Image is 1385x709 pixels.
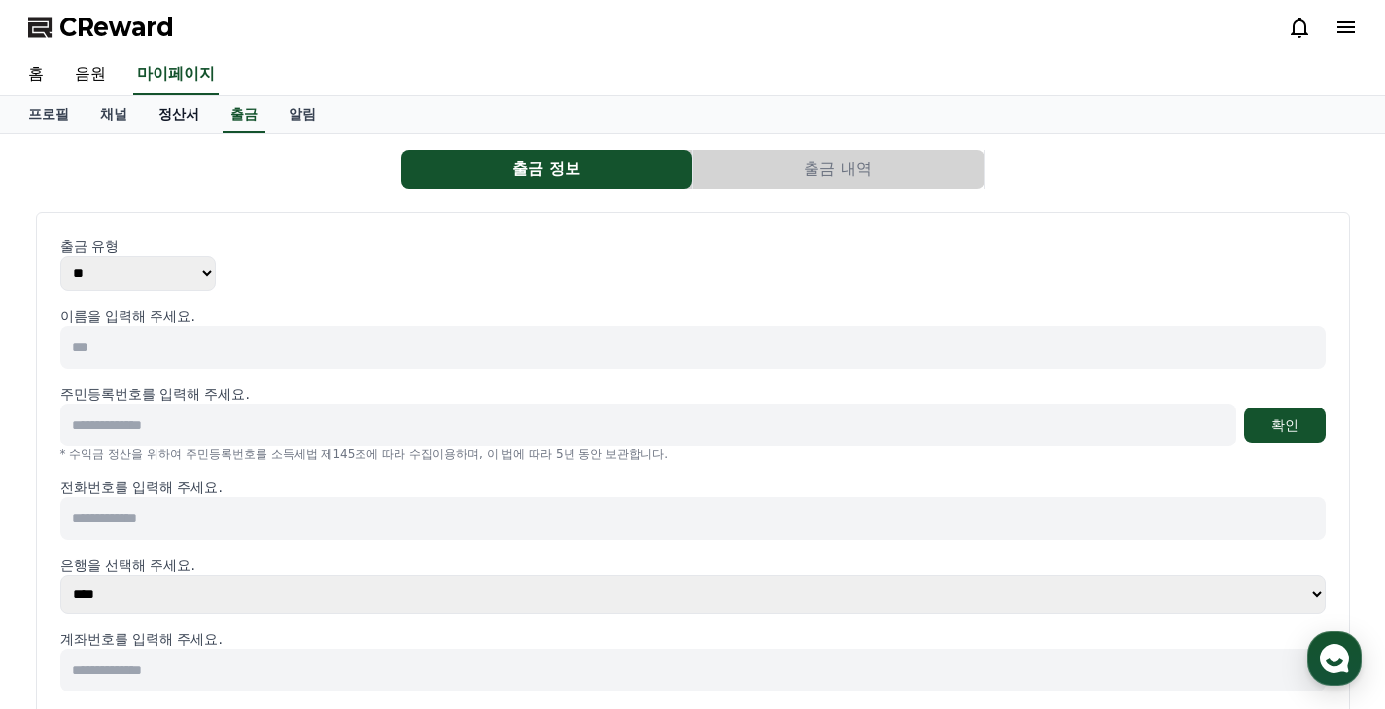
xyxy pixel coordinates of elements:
p: * 수익금 정산을 위하여 주민등록번호를 소득세법 제145조에 따라 수집이용하며, 이 법에 따라 5년 동안 보관합니다. [60,446,1326,462]
p: 계좌번호를 입력해 주세요. [60,629,1326,649]
p: 주민등록번호를 입력해 주세요. [60,384,250,404]
a: 음원 [59,54,121,95]
p: 은행을 선택해 주세요. [60,555,1326,575]
a: 홈 [13,54,59,95]
a: 프로필 [13,96,85,133]
a: 채널 [85,96,143,133]
a: CReward [28,12,174,43]
span: 홈 [61,577,73,592]
button: 출금 정보 [401,150,692,189]
span: 설정 [300,577,324,592]
p: 전화번호를 입력해 주세요. [60,478,1326,497]
span: 대화 [178,578,201,593]
p: 이름을 입력해 주세요. [60,306,1326,326]
a: 출금 [223,96,265,133]
a: 출금 내역 [693,150,985,189]
a: 출금 정보 [401,150,693,189]
a: 설정 [251,548,373,596]
a: 알림 [273,96,331,133]
a: 홈 [6,548,128,596]
button: 확인 [1244,408,1326,443]
p: 출금 유형 [60,236,1326,256]
a: 정산서 [143,96,215,133]
a: 마이페이지 [133,54,219,95]
button: 출금 내역 [693,150,984,189]
span: CReward [59,12,174,43]
a: 대화 [128,548,251,596]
